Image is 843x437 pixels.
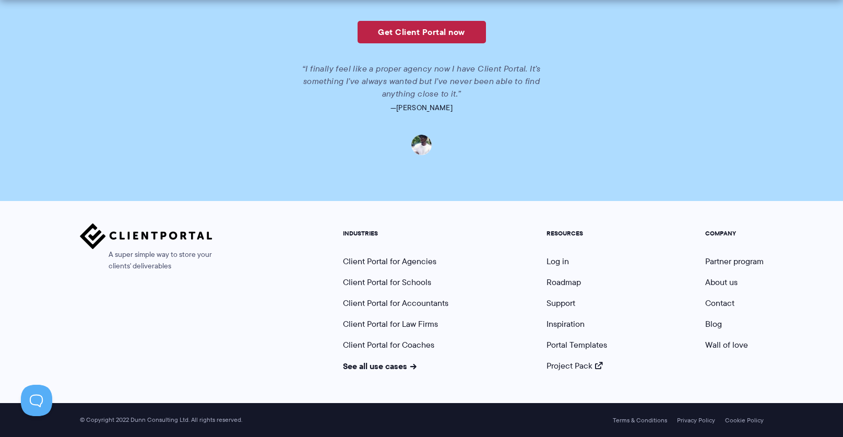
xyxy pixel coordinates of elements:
[705,318,722,330] a: Blog
[80,249,212,272] span: A super simple way to store your clients' deliverables
[358,21,486,43] a: Get Client Portal now
[705,276,738,288] a: About us
[677,417,715,424] a: Privacy Policy
[547,276,581,288] a: Roadmap
[547,230,607,237] h5: RESOURCES
[343,360,417,372] a: See all use cases
[705,297,734,309] a: Contact
[547,297,575,309] a: Support
[343,297,448,309] a: Client Portal for Accountants
[705,230,764,237] h5: COMPANY
[128,100,715,115] p: —[PERSON_NAME]
[613,417,667,424] a: Terms & Conditions
[705,339,748,351] a: Wall of love
[289,63,555,100] p: “I finally feel like a proper agency now I have Client Portal. It’s something I’ve always wanted ...
[343,255,436,267] a: Client Portal for Agencies
[21,385,52,416] iframe: Toggle Customer Support
[547,360,603,372] a: Project Pack
[705,255,764,267] a: Partner program
[547,339,607,351] a: Portal Templates
[343,318,438,330] a: Client Portal for Law Firms
[547,255,569,267] a: Log in
[343,339,434,351] a: Client Portal for Coaches
[725,417,764,424] a: Cookie Policy
[75,416,247,424] span: © Copyright 2022 Dunn Consulting Ltd. All rights reserved.
[547,318,585,330] a: Inspiration
[343,276,431,288] a: Client Portal for Schools
[343,230,448,237] h5: INDUSTRIES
